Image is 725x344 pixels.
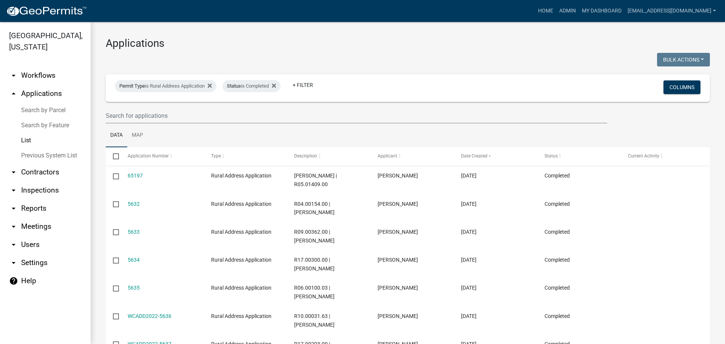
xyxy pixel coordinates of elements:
span: Shawn Gertken [378,201,418,207]
span: R09.00362.00 | Johnson [294,229,335,244]
datatable-header-cell: Description [287,147,370,165]
i: arrow_drop_down [9,168,18,177]
span: Type [211,153,221,159]
a: Map [127,123,148,148]
a: Admin [556,4,579,18]
input: Search for applications [106,108,607,123]
span: Completed [545,285,570,291]
a: 65197 [128,173,143,179]
span: Current Activity [628,153,659,159]
span: R06.00100.03 | Miller [294,285,335,299]
span: Shari Bartlett [378,229,418,235]
span: Shawn Gertken [378,313,418,319]
a: 5634 [128,257,140,263]
i: arrow_drop_up [9,89,18,98]
span: Application Number [128,153,169,159]
h3: Applications [106,37,710,50]
span: Rural Address Application [211,201,271,207]
span: R17.00300.00 | Schultz [294,257,335,271]
datatable-header-cell: Type [204,147,287,165]
a: 5635 [128,285,140,291]
span: 10/26/2022 [461,201,477,207]
div: is Rural Address Application [115,80,216,92]
a: Data [106,123,127,148]
span: Completed [545,229,570,235]
a: + Filter [287,78,319,92]
span: 10/03/2022 [461,173,477,179]
span: Applicant [378,153,397,159]
i: arrow_drop_down [9,222,18,231]
a: 5633 [128,229,140,235]
span: Status [227,83,241,89]
span: McCready | R05.01409.00 [294,173,337,187]
span: Rural Address Application [211,229,271,235]
i: arrow_drop_down [9,240,18,249]
span: Ronald V Schultz [378,257,418,263]
datatable-header-cell: Date Created [454,147,537,165]
span: Date Created [461,153,487,159]
span: Completed [545,201,570,207]
a: [EMAIL_ADDRESS][DOMAIN_NAME] [625,4,719,18]
span: Rural Address Application [211,173,271,179]
span: Rural Address Application [211,285,271,291]
div: is Completed [222,80,281,92]
i: arrow_drop_down [9,186,18,195]
a: 5632 [128,201,140,207]
span: Status [545,153,558,159]
span: Description [294,153,317,159]
button: Bulk Actions [657,53,710,66]
span: Completed [545,257,570,263]
datatable-header-cell: Status [537,147,621,165]
span: Completed [545,173,570,179]
i: arrow_drop_down [9,258,18,267]
button: Columns [663,80,700,94]
span: 11/02/2022 [461,257,477,263]
a: WCADD2022-5636 [128,313,171,319]
a: Home [535,4,556,18]
span: Shawn Gertken [378,173,418,179]
i: help [9,276,18,285]
datatable-header-cell: Current Activity [621,147,704,165]
span: Permit Type [119,83,145,89]
span: 11/21/2022 [461,313,477,319]
span: Completed [545,313,570,319]
span: Rural Address Application [211,313,271,319]
datatable-header-cell: Select [106,147,120,165]
datatable-header-cell: Application Number [120,147,204,165]
a: My Dashboard [579,4,625,18]
span: Rural Address Application [211,257,271,263]
i: arrow_drop_down [9,71,18,80]
datatable-header-cell: Applicant [370,147,454,165]
i: arrow_drop_down [9,204,18,213]
span: R04.00154.00 | Mandery [294,201,335,216]
span: 10/26/2022 [461,229,477,235]
span: R10.00031.63 | Anderson [294,313,335,328]
span: Shari Bartlett [378,285,418,291]
span: 11/17/2022 [461,285,477,291]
